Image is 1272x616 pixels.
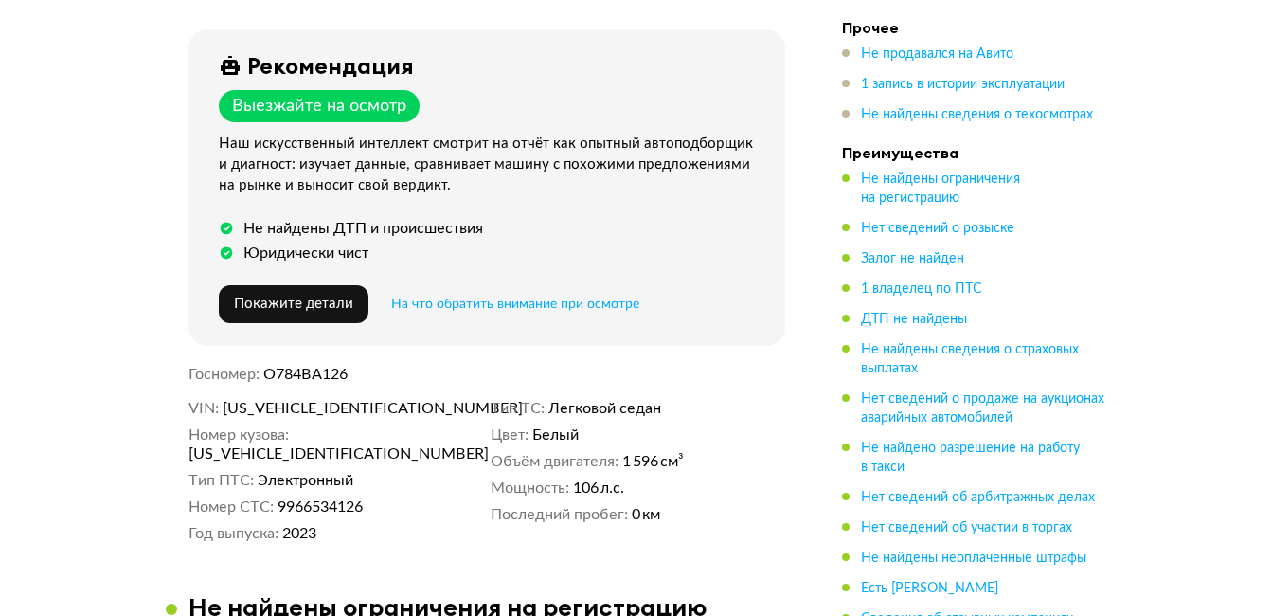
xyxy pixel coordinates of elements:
div: Рекомендация [247,52,414,79]
span: Не найдены сведения о страховых выплатах [861,343,1079,375]
h4: Прочее [842,18,1107,37]
span: 1 596 см³ [622,452,684,471]
span: ДТП не найдены [861,313,967,326]
span: Не найдены ограничения на регистрацию [861,172,1020,205]
span: 106 л.с. [573,479,624,498]
dt: Госномер [188,365,260,384]
span: 1 владелец по ПТС [861,282,982,296]
span: Легковой седан [548,399,661,418]
span: Нет сведений об участии в торгах [861,521,1072,534]
dt: Номер кузова [188,426,289,444]
span: 0 км [632,505,660,524]
dt: Объём двигателя [491,452,618,471]
span: 9966534126 [278,498,363,516]
dt: Цвет [491,426,529,444]
dt: Мощность [491,479,569,498]
button: Покажите детали [219,285,368,323]
div: Не найдены ДТП и происшествия [243,219,483,238]
dt: Номер СТС [188,498,274,516]
span: Не продавался на Авито [861,47,1013,61]
span: Есть [PERSON_NAME] [861,582,998,595]
div: Наш искусственный интеллект смотрит на отчёт как опытный автоподборщик и диагност: изучает данные... [219,134,762,196]
span: 1 запись в истории эксплуатации [861,78,1065,91]
span: [US_VEHICLE_IDENTIFICATION_NUMBER] [188,444,406,463]
span: Покажите детали [234,297,353,311]
span: Не найдено разрешение на работу в такси [861,442,1080,474]
span: 2023 [282,524,316,543]
dt: Тип ПТС [188,471,254,490]
span: Нет сведений о розыске [861,222,1014,235]
span: Не найдены сведения о техосмотрах [861,108,1093,121]
span: О784ВА126 [263,367,348,382]
span: На что обратить внимание при осмотре [391,298,639,311]
dt: Последний пробег [491,505,628,524]
dt: Год выпуска [188,524,278,543]
span: Нет сведений о продаже на аукционах аварийных автомобилей [861,392,1104,425]
div: Выезжайте на осмотр [232,96,406,117]
span: [US_VEHICLE_IDENTIFICATION_NUMBER] [223,399,440,418]
span: Нет сведений об арбитражных делах [861,491,1095,504]
dt: VIN [188,399,219,418]
span: Белый [532,426,579,444]
dt: Тип ТС [491,399,545,418]
span: Электронный [258,471,353,490]
span: Залог не найден [861,252,964,265]
div: Юридически чист [243,244,368,263]
span: Не найдены неоплаченные штрафы [861,552,1086,565]
h4: Преимущества [842,143,1107,162]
